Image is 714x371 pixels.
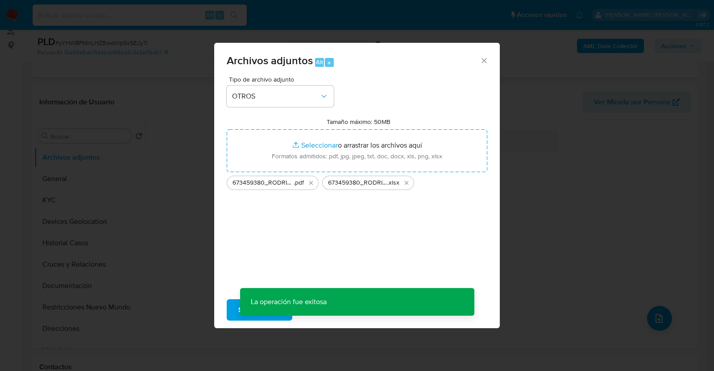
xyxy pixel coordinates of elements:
[227,299,292,321] button: Subir archivo
[307,300,336,320] span: Cancelar
[232,92,320,101] span: OTROS
[387,178,399,187] span: .xlsx
[240,288,337,316] p: La operación fue exitosa
[480,56,488,64] button: Cerrar
[401,177,412,188] button: Eliminar 673459380_RODRIGO VENEGAS_AGO2025.xlsx
[227,172,487,190] ul: Archivos seleccionados
[227,86,334,107] button: OTROS
[327,118,390,126] label: Tamaño máximo: 50MB
[232,178,294,187] span: 673459380_RODRIGO VENEGAS_AGO2025
[238,300,281,320] span: Subir archivo
[306,177,316,188] button: Eliminar 673459380_RODRIGO VENEGAS_AGO2025.pdf
[328,178,387,187] span: 673459380_RODRIGO VENEGAS_AGO2025
[316,58,323,66] span: Alt
[294,178,304,187] span: .pdf
[227,53,313,68] span: Archivos adjuntos
[229,76,336,82] span: Tipo de archivo adjunto
[328,58,331,66] span: a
